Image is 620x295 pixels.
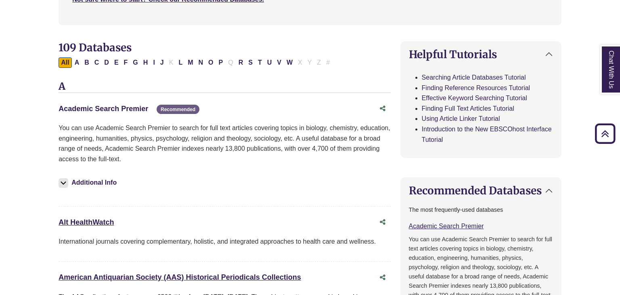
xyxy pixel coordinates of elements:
button: Filter Results M [185,57,195,68]
a: Alt HealthWatch [59,218,114,226]
a: Searching Article Databases Tutorial [422,74,526,81]
button: Share this database [375,101,391,116]
a: Academic Search Premier [409,223,484,230]
button: Filter Results O [206,57,216,68]
button: Filter Results R [236,57,246,68]
button: Filter Results P [216,57,226,68]
button: Additional Info [59,177,119,188]
button: All [59,57,71,68]
button: Filter Results V [274,57,284,68]
p: The most frequently-used databases [409,205,553,215]
button: Filter Results E [112,57,121,68]
button: Filter Results A [72,57,82,68]
button: Filter Results W [284,57,295,68]
a: Finding Full Text Articles Tutorial [422,105,514,112]
a: Finding Reference Resources Tutorial [422,84,530,91]
button: Filter Results B [82,57,92,68]
h3: A [59,81,390,93]
button: Filter Results T [256,57,264,68]
button: Filter Results J [158,57,166,68]
button: Share this database [375,215,391,230]
button: Filter Results D [102,57,111,68]
button: Filter Results U [265,57,274,68]
a: Using Article Linker Tutorial [422,115,500,122]
button: Helpful Tutorials [401,42,561,67]
a: Academic Search Premier [59,105,148,113]
span: 109 Databases [59,41,132,54]
p: International journals covering complementary, holistic, and integrated approaches to health care... [59,236,390,247]
button: Recommended Databases [401,178,561,203]
button: Filter Results H [141,57,151,68]
a: American Antiquarian Society (AAS) Historical Periodicals Collections [59,273,301,281]
span: Recommended [157,105,199,114]
a: Back to Top [592,128,618,139]
button: Filter Results G [130,57,140,68]
button: Filter Results C [92,57,102,68]
button: Filter Results I [151,57,157,68]
button: Share this database [375,270,391,285]
button: Filter Results N [196,57,206,68]
a: Introduction to the New EBSCOhost Interface Tutorial [422,126,552,143]
p: You can use Academic Search Premier to search for full text articles covering topics in biology, ... [59,123,390,164]
button: Filter Results S [246,57,255,68]
a: Effective Keyword Searching Tutorial [422,95,527,101]
button: Filter Results L [176,57,185,68]
div: Alpha-list to filter by first letter of database name [59,59,333,65]
button: Filter Results F [121,57,130,68]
